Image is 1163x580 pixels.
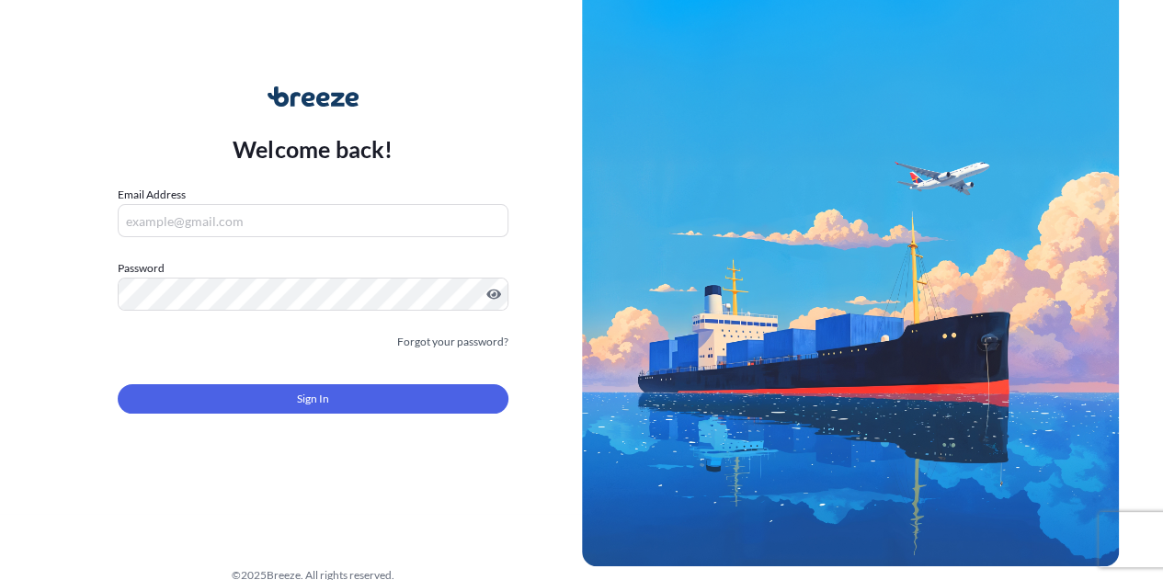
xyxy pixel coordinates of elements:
p: Welcome back! [233,134,393,164]
input: example@gmail.com [118,204,508,237]
button: Sign In [118,384,508,414]
span: Sign In [297,390,329,408]
label: Email Address [118,186,186,204]
a: Forgot your password? [397,333,508,351]
button: Show password [486,287,501,301]
label: Password [118,259,508,278]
